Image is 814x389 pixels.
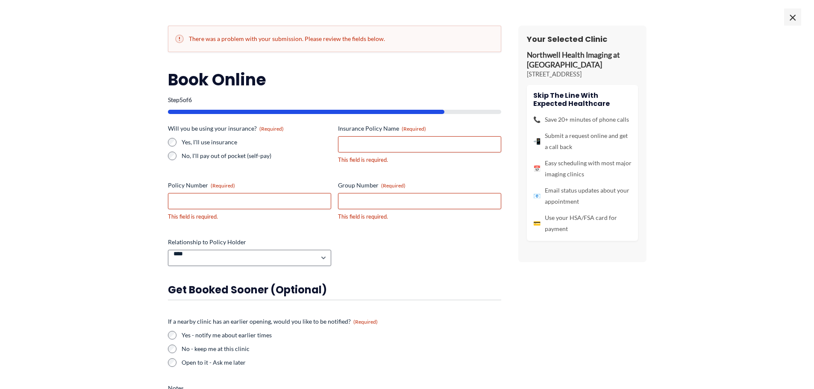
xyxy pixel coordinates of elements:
[182,358,501,367] label: Open to it - Ask me later
[168,124,284,133] legend: Will you be using your insurance?
[168,238,331,246] label: Relationship to Policy Holder
[533,114,541,125] span: 📞
[182,152,331,160] label: No, I'll pay out of pocket (self-pay)
[533,218,541,229] span: 💳
[179,96,183,103] span: 5
[168,181,331,190] label: Policy Number
[381,182,406,189] span: (Required)
[211,182,235,189] span: (Required)
[533,163,541,174] span: 📅
[175,35,494,43] h2: There was a problem with your submission. Please review the fields below.
[168,213,331,221] div: This field is required.
[533,91,632,108] h4: Skip the line with Expected Healthcare
[527,70,638,79] p: [STREET_ADDRESS]
[527,34,638,44] h3: Your Selected Clinic
[182,345,501,353] label: No - keep me at this clinic
[527,50,638,70] p: Northwell Health Imaging at [GEOGRAPHIC_DATA]
[338,124,501,133] label: Insurance Policy Name
[402,126,426,132] span: (Required)
[168,69,501,90] h2: Book Online
[182,138,331,146] label: Yes, I'll use insurance
[784,9,801,26] span: ×
[188,96,192,103] span: 6
[168,317,378,326] legend: If a nearby clinic has an earlier opening, would you like to be notified?
[338,156,501,164] div: This field is required.
[338,213,501,221] div: This field is required.
[533,136,541,147] span: 📲
[353,319,378,325] span: (Required)
[533,185,632,207] li: Email status updates about your appointment
[259,126,284,132] span: (Required)
[533,130,632,152] li: Submit a request online and get a call back
[533,212,632,234] li: Use your HSA/FSA card for payment
[533,190,541,202] span: 📧
[168,97,501,103] p: Step of
[533,114,632,125] li: Save 20+ minutes of phone calls
[533,158,632,180] li: Easy scheduling with most major imaging clinics
[182,331,501,339] label: Yes - notify me about earlier times
[168,283,501,296] h3: Get booked sooner (optional)
[338,181,501,190] label: Group Number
